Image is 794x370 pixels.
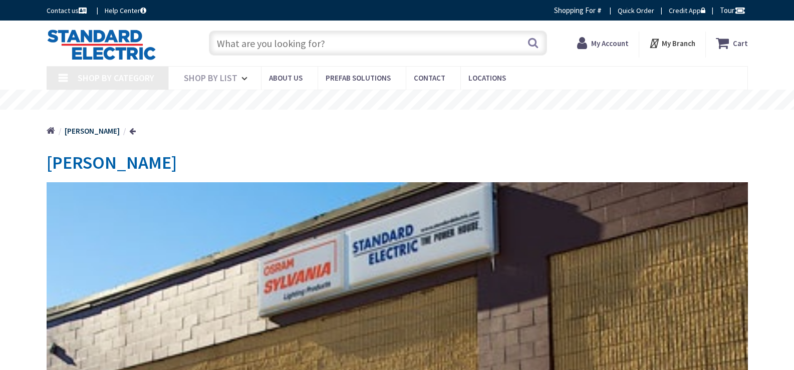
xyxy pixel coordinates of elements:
[554,6,596,15] span: Shopping For
[326,73,391,83] span: Prefab Solutions
[591,39,629,48] strong: My Account
[733,34,748,52] strong: Cart
[47,151,177,174] span: [PERSON_NAME]
[47,29,156,60] img: Standard Electric
[184,72,237,84] span: Shop By List
[209,31,547,56] input: What are you looking for?
[649,34,695,52] div: My Branch
[65,126,120,136] strong: [PERSON_NAME]
[269,73,303,83] span: About Us
[662,39,695,48] strong: My Branch
[239,95,578,106] rs-layer: [MEDICAL_DATA]: Our Commitment to Our Employees and Customers
[597,6,602,15] strong: #
[78,72,154,84] span: Shop By Category
[414,73,445,83] span: Contact
[669,6,705,16] a: Credit App
[716,34,748,52] a: Cart
[618,6,654,16] a: Quick Order
[105,6,146,16] a: Help Center
[720,6,745,15] span: Tour
[577,34,629,52] a: My Account
[47,6,89,16] a: Contact us
[468,73,506,83] span: Locations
